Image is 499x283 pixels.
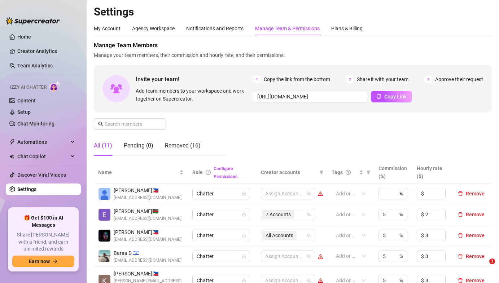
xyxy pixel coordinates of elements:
img: Mark Angelo Lineses [99,188,110,200]
img: Baraa Dacca [99,250,110,262]
a: Content [17,98,36,103]
span: Remove [466,233,485,238]
button: Remove [455,189,487,198]
div: Notifications and Reports [186,25,244,32]
h2: Settings [94,5,492,19]
span: Share [PERSON_NAME] with a friend, and earn unlimited rewards [12,231,74,253]
img: Rexson John Gabales [99,230,110,242]
span: arrow-right [53,259,58,264]
span: Baraa D. 🇮🇱 [114,249,181,257]
span: Chat Copilot [17,151,69,162]
span: warning [318,278,323,283]
a: Setup [17,109,31,115]
span: Add team members to your workspace and work together on Supercreator. [136,87,250,103]
div: Manage Team & Permissions [255,25,320,32]
span: [PERSON_NAME] 🇰🇪 [114,207,181,215]
span: Chatter [197,209,246,220]
img: AI Chatter [49,81,61,92]
button: Remove [455,252,487,261]
span: [PERSON_NAME] 🇵🇭 [114,186,181,194]
span: warning [318,191,323,196]
span: warning [318,254,323,259]
span: Share it with your team [357,75,408,83]
span: Izzy AI Chatter [10,84,47,91]
a: Home [17,34,31,40]
th: Commission (%) [374,162,412,183]
span: Approve their request [435,75,483,83]
button: Copy Link [371,91,412,102]
button: Remove [455,210,487,219]
span: [PERSON_NAME] 🇵🇭 [114,228,181,236]
div: Removed (16) [165,141,201,150]
span: filter [366,170,371,174]
span: Chatter [197,230,246,241]
iframe: Intercom live chat [474,258,492,276]
span: filter [318,167,325,178]
span: Remove [466,191,485,196]
span: [EMAIL_ADDRESS][DOMAIN_NAME] [114,194,181,201]
a: Chat Monitoring [17,121,54,127]
a: Team Analytics [17,63,53,68]
span: search [98,121,103,127]
span: Manage Team Members [94,41,492,50]
span: Chatter [197,188,246,199]
div: Plans & Billing [331,25,363,32]
span: info-circle [206,170,211,175]
span: lock [242,191,246,196]
div: My Account [94,25,121,32]
span: Chatter [197,251,246,262]
a: Configure Permissions [214,166,237,179]
img: Ezra Mwangi [99,209,110,221]
span: All Accounts [266,231,293,239]
div: All (11) [94,141,112,150]
span: Tags [332,168,343,176]
span: lock [242,254,246,258]
span: Invite your team! [136,75,253,84]
span: Automations [17,136,69,148]
span: delete [458,233,463,238]
span: All Accounts [262,231,297,240]
th: Name [94,162,188,183]
a: Settings [17,186,36,192]
span: thunderbolt [9,139,15,145]
span: question-circle [346,170,351,175]
a: Creator Analytics [17,45,75,57]
span: copy [376,94,381,99]
img: logo-BBDzfeDw.svg [6,17,60,25]
span: team [307,212,311,217]
span: Copy Link [384,94,407,100]
span: Manage your team members, their commission and hourly rate, and their permissions. [94,51,492,59]
span: 3 [424,75,432,83]
span: lock [242,233,246,238]
span: filter [365,167,372,178]
a: Discover Viral Videos [17,172,66,178]
span: Copy the link from the bottom [264,75,330,83]
span: delete [458,212,463,217]
button: Earn nowarrow-right [12,256,74,267]
span: Creator accounts [261,168,316,176]
span: lock [242,278,246,283]
span: team [307,191,311,196]
span: 7 Accounts [262,210,294,219]
span: team [307,254,311,258]
span: Name [98,168,178,176]
span: 1 [489,258,495,264]
span: [EMAIL_ADDRESS][DOMAIN_NAME] [114,215,181,222]
span: Remove [466,253,485,259]
span: lock [242,212,246,217]
span: Earn now [29,258,50,264]
span: team [307,278,311,283]
span: 1 [253,75,261,83]
span: delete [458,254,463,259]
img: Chat Copilot [9,154,14,159]
span: 2 [346,75,354,83]
span: 🎁 Get $100 in AI Messages [12,215,74,229]
span: Remove [466,212,485,217]
span: [EMAIL_ADDRESS][DOMAIN_NAME] [114,236,181,243]
span: filter [319,170,324,174]
span: [PERSON_NAME] 🇵🇭 [114,270,184,278]
span: delete [458,191,463,196]
span: Role [192,169,203,175]
span: 7 Accounts [266,211,291,218]
span: [EMAIL_ADDRESS][DOMAIN_NAME] [114,257,181,264]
